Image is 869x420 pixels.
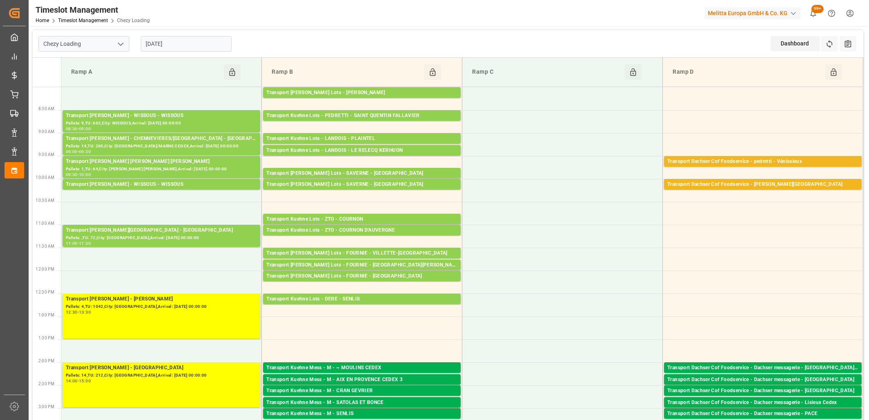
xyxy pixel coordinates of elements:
[266,112,457,120] div: Transport Kuehne Lots - PEDRETTI - SAINT QUENTIN FALLAVIER
[66,189,257,196] div: Pallets: 2,TU: ,City: WISSOUS,Arrival: [DATE] 00:00:00
[667,158,858,166] div: Transport Dachser Cof Foodservice - pedretti - Vénissieux
[38,106,54,111] span: 8:30 AM
[66,295,257,303] div: Transport [PERSON_NAME] - [PERSON_NAME]
[266,224,457,230] div: Pallets: 4,TU: 574,City: [GEOGRAPHIC_DATA],Arrival: [DATE] 00:00:00
[79,173,91,176] div: 10:00
[58,18,108,23] a: Timeslot Management
[266,169,457,178] div: Transport [PERSON_NAME] Lots - SAVERNE - [GEOGRAPHIC_DATA]
[266,120,457,127] div: Pallets: 2,TU: 112,City: [GEOGRAPHIC_DATA][PERSON_NAME],Arrival: [DATE] 00:00:00
[36,198,54,203] span: 10:30 AM
[266,407,457,414] div: Pallets: ,TU: 2,City: SATOLAS ET BONCE,Arrival: [DATE] 00:00:00
[66,226,257,235] div: Transport [PERSON_NAME][GEOGRAPHIC_DATA] - [GEOGRAPHIC_DATA]
[78,379,79,383] div: -
[66,135,257,143] div: Transport [PERSON_NAME] - CHENNEVIERES/[GEOGRAPHIC_DATA] - [GEOGRAPHIC_DATA]/MARNE CEDEX
[66,112,257,120] div: Transport [PERSON_NAME] - WISSOUS - WISSOUS
[66,310,78,314] div: 12:30
[266,249,457,257] div: Transport [PERSON_NAME] Lots - FOURNIE - VILLETTE-[GEOGRAPHIC_DATA]
[667,364,858,372] div: Transport Dachser Cof Foodservice - Dachser messagerie - [GEOGRAPHIC_DATA]-[GEOGRAPHIC_DATA]
[667,372,858,379] div: Pallets: 2,TU: 45,City: [GEOGRAPHIC_DATA]-[GEOGRAPHIC_DATA],Arrival: [DATE] 00:00:00
[266,364,457,372] div: Transport Kuehne Mess - M - ~ MOULINS CEDEX
[667,376,858,384] div: Transport Dachser Cof Foodservice - Dachser messagerie - [GEOGRAPHIC_DATA]
[667,166,858,173] div: Pallets: 2,TU: ,City: [GEOGRAPHIC_DATA],Arrival: [DATE] 00:00:00
[78,127,79,131] div: -
[266,155,457,162] div: Pallets: ,TU: 47,City: LE RELECQ KERHUON,Arrival: [DATE] 00:00:00
[266,261,457,269] div: Transport [PERSON_NAME] Lots - FOURNIE - [GEOGRAPHIC_DATA][PERSON_NAME]
[66,181,257,189] div: Transport [PERSON_NAME] - WISSOUS - WISSOUS
[669,64,825,80] div: Ramp D
[266,226,457,235] div: Transport Kuehne Lots - ZTO - COURNON D'AUVERGNE
[667,181,858,189] div: Transport Dachser Cof Foodservice - [PERSON_NAME][GEOGRAPHIC_DATA]
[66,166,257,173] div: Pallets: 1,TU: 64,City: [PERSON_NAME] [PERSON_NAME],Arrival: [DATE] 00:00:00
[266,143,457,150] div: Pallets: 7,TU: 573,City: [GEOGRAPHIC_DATA],Arrival: [DATE] 00:00:00
[266,387,457,395] div: Transport Kuehne Mess - M - CRAN GEVRIER
[36,290,54,294] span: 12:30 PM
[38,382,54,386] span: 2:30 PM
[66,150,78,154] div: 09:00
[66,235,257,242] div: Pallets: ,TU: 72,City: [GEOGRAPHIC_DATA],Arrival: [DATE] 00:00:00
[66,372,257,379] div: Pallets: 14,TU: 212,City: [GEOGRAPHIC_DATA],Arrival: [DATE] 00:00:00
[667,387,858,395] div: Transport Dachser Cof Foodservice - Dachser messagerie - [GEOGRAPHIC_DATA]
[36,221,54,226] span: 11:00 AM
[266,181,457,189] div: Transport [PERSON_NAME] Lots - SAVERNE - [GEOGRAPHIC_DATA]
[771,36,820,51] div: Dashboard
[266,89,457,97] div: Transport [PERSON_NAME] Lots - [PERSON_NAME]
[79,127,91,131] div: 09:00
[66,143,257,150] div: Pallets: 14,TU: 260,City: [GEOGRAPHIC_DATA]/MARNE CEDEX,Arrival: [DATE] 00:00:00
[266,399,457,407] div: Transport Kuehne Mess - M - SATOLAS ET BONCE
[266,303,457,310] div: Pallets: 1,TU: 209,City: [GEOGRAPHIC_DATA],Arrival: [DATE] 00:00:00
[66,173,78,176] div: 09:30
[38,129,54,134] span: 9:00 AM
[266,395,457,402] div: Pallets: ,TU: 36,City: CRAN GEVRIER,Arrival: [DATE] 00:00:00
[266,384,457,391] div: Pallets: ,TU: 15,City: [GEOGRAPHIC_DATA] CEDEX 3,Arrival: [DATE] 00:00:00
[66,303,257,310] div: Pallets: 4,TU: 1042,City: [GEOGRAPHIC_DATA],Arrival: [DATE] 00:00:00
[266,372,457,379] div: Pallets: ,TU: 19,City: ~ [GEOGRAPHIC_DATA],Arrival: [DATE] 00:00:00
[38,336,54,340] span: 1:30 PM
[68,64,224,80] div: Ramp A
[266,147,457,155] div: Transport Kuehne Lots - LANDOIS - LE RELECQ KERHUON
[268,64,424,80] div: Ramp B
[667,384,858,391] div: Pallets: ,TU: 128,City: [GEOGRAPHIC_DATA],Arrival: [DATE] 00:00:00
[141,36,232,52] input: DD-MM-YYYY
[78,242,79,245] div: -
[38,313,54,317] span: 1:00 PM
[266,269,457,276] div: Pallets: ,TU: 16,City: [GEOGRAPHIC_DATA][PERSON_NAME],Arrival: [DATE] 00:00:00
[66,242,78,245] div: 11:00
[38,359,54,363] span: 2:00 PM
[266,189,457,196] div: Pallets: 2,TU: ,City: SARREBOURG,Arrival: [DATE] 00:00:00
[266,280,457,287] div: Pallets: 5,TU: 194,City: [GEOGRAPHIC_DATA],Arrival: [DATE] 00:00:00
[79,379,91,383] div: 15:00
[79,242,91,245] div: 11:30
[705,7,801,19] div: Melitta Europa GmbH & Co. KG
[667,407,858,414] div: Pallets: ,TU: 62,City: [GEOGRAPHIC_DATA],Arrival: [DATE] 00:00:00
[266,235,457,242] div: Pallets: 6,TU: 84,City: COURNON D'AUVERGNE,Arrival: [DATE] 00:00:00
[79,310,91,314] div: 13:30
[667,395,858,402] div: Pallets: 4,TU: 50,City: [GEOGRAPHIC_DATA],Arrival: [DATE] 00:00:00
[266,272,457,280] div: Transport [PERSON_NAME] Lots - FOURNIE - [GEOGRAPHIC_DATA]
[266,215,457,224] div: Transport Kuehne Lots - ZTO - COURNON
[822,4,841,23] button: Help Center
[36,175,54,180] span: 10:00 AM
[36,18,49,23] a: Home
[36,4,150,16] div: Timeslot Management
[667,410,858,418] div: Transport Dachser Cof Foodservice - Dachser messagerie - PACE
[66,158,257,166] div: Transport [PERSON_NAME] [PERSON_NAME] [PERSON_NAME]
[78,310,79,314] div: -
[38,404,54,409] span: 3:00 PM
[79,150,91,154] div: 09:30
[266,178,457,185] div: Pallets: 1,TU: 56,City: [GEOGRAPHIC_DATA],Arrival: [DATE] 00:00:00
[66,120,257,127] div: Pallets: 9,TU: 662,City: WISSOUS,Arrival: [DATE] 00:00:00
[811,5,824,13] span: 99+
[36,244,54,248] span: 11:30 AM
[36,267,54,271] span: 12:00 PM
[469,64,625,80] div: Ramp C
[78,173,79,176] div: -
[705,5,804,21] button: Melitta Europa GmbH & Co. KG
[38,152,54,157] span: 9:30 AM
[66,127,78,131] div: 08:30
[66,364,257,372] div: Transport [PERSON_NAME] - [GEOGRAPHIC_DATA]
[266,410,457,418] div: Transport Kuehne Mess - M - SENLIS
[667,189,858,196] div: Pallets: 7,TU: 88,City: [GEOGRAPHIC_DATA],Arrival: [DATE] 00:00:00
[266,257,457,264] div: Pallets: ,TU: 14,City: [GEOGRAPHIC_DATA],[GEOGRAPHIC_DATA]: [DATE] 00:00:00
[78,150,79,154] div: -
[266,295,457,303] div: Transport Kuehne Lots - DERE - SENLIS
